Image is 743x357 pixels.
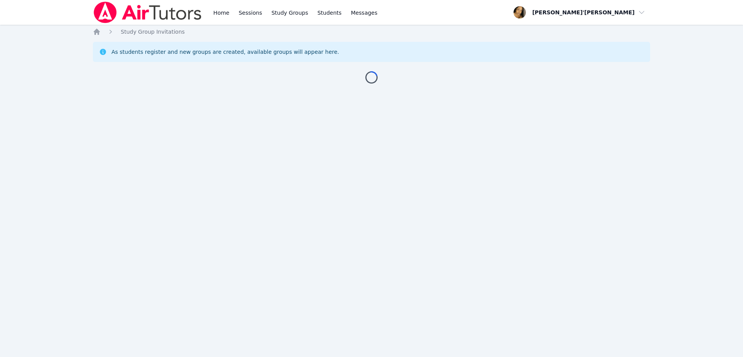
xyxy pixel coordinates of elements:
span: Study Group Invitations [121,29,185,35]
nav: Breadcrumb [93,28,650,36]
img: Air Tutors [93,2,202,23]
div: As students register and new groups are created, available groups will appear here. [111,48,339,56]
span: Messages [351,9,378,17]
a: Study Group Invitations [121,28,185,36]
